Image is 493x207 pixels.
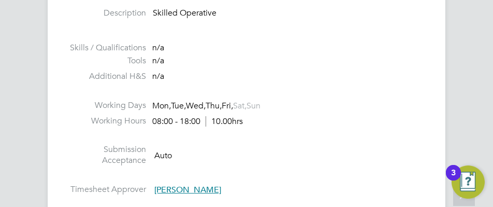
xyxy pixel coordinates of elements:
[152,56,164,66] span: n/a
[452,165,485,199] button: Open Resource Center, 3 new notifications
[186,101,206,111] span: Wed,
[247,101,260,111] span: Sun
[222,101,233,111] span: Fri,
[64,71,146,82] label: Additional H&S
[64,43,146,53] label: Skills / Qualifications
[64,8,146,19] label: Description
[64,100,146,111] label: Working Days
[64,116,146,127] label: Working Hours
[152,71,164,81] span: n/a
[206,116,243,127] span: 10.00hrs
[153,8,429,19] p: Skilled Operative
[64,56,146,66] label: Tools
[64,144,146,166] label: Submission Acceptance
[233,101,247,111] span: Sat,
[154,185,221,195] span: [PERSON_NAME]
[451,173,456,186] div: 3
[152,116,243,127] div: 08:00 - 18:00
[152,43,164,53] span: n/a
[171,101,186,111] span: Tue,
[154,150,172,161] span: Auto
[64,184,146,195] label: Timesheet Approver
[152,101,171,111] span: Mon,
[206,101,222,111] span: Thu,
